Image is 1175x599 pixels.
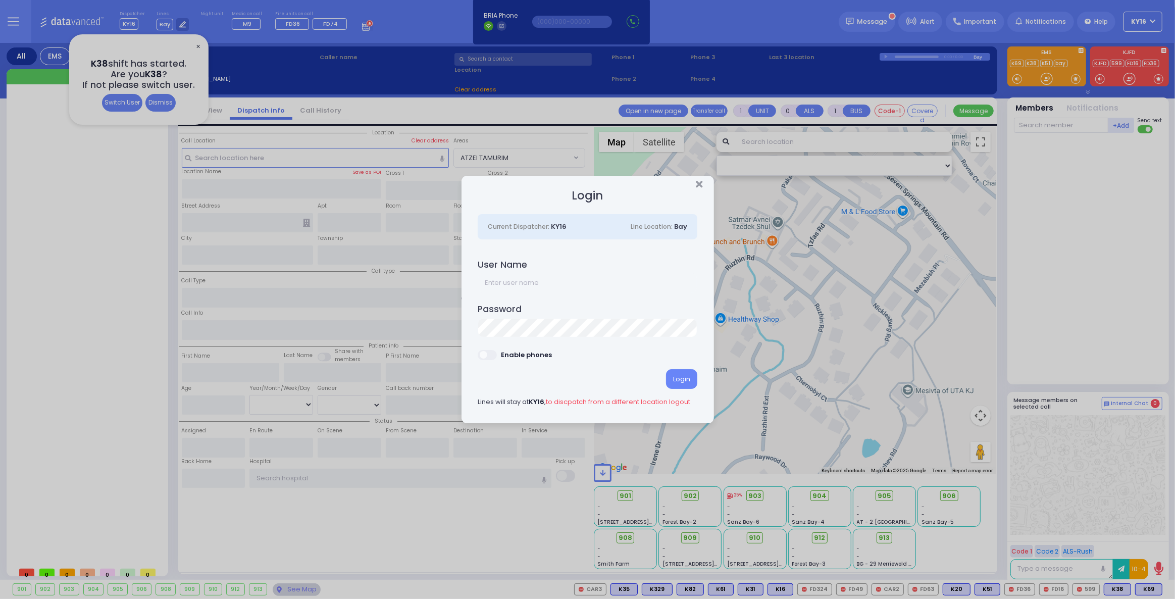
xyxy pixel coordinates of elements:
[478,304,697,315] h4: Password
[478,260,697,270] h4: User Name
[478,273,697,292] input: Enter user name
[546,397,690,407] a: to discpatch from a different location logout
[666,369,697,388] div: Login
[696,179,702,189] button: Close
[631,222,673,231] span: Line Location:
[674,222,687,231] span: Bay
[529,397,544,407] span: KY16
[551,222,567,231] span: KY16
[572,189,603,203] h2: Login
[488,222,549,231] span: Current Dispatcher:
[478,397,690,407] span: Lines will stay at ,
[501,350,552,360] div: Enable phones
